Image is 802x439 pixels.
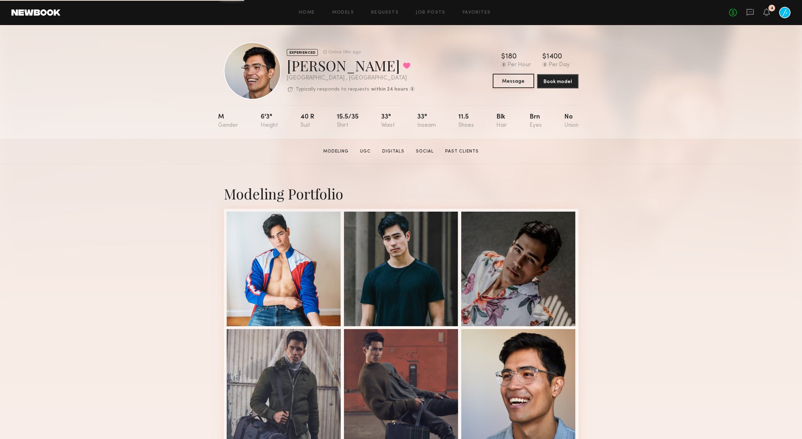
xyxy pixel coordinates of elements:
div: 15.5/35 [337,114,359,129]
a: Modeling [320,148,351,155]
a: Favorites [463,10,491,15]
div: EXPERIENCED [287,49,318,56]
div: 180 [505,53,517,61]
a: Requests [371,10,399,15]
div: [GEOGRAPHIC_DATA] , [GEOGRAPHIC_DATA] [287,75,415,81]
a: Digitals [379,148,407,155]
div: Modeling Portfolio [224,184,579,203]
button: Book model [537,74,579,88]
div: [PERSON_NAME] [287,56,415,75]
a: UGC [357,148,374,155]
div: Per Day [549,62,570,68]
div: $ [501,53,505,61]
button: Message [493,74,534,88]
div: Brn [530,114,542,129]
div: 4 [771,6,773,10]
div: 40 r [300,114,314,129]
div: No [564,114,579,129]
a: Models [332,10,354,15]
div: Blk [496,114,507,129]
div: 11.5 [458,114,474,129]
a: Home [299,10,315,15]
a: Social [413,148,437,155]
div: 33" [381,114,395,129]
div: 6'3" [261,114,278,129]
a: Job Posts [416,10,446,15]
div: M [218,114,238,129]
a: Past Clients [442,148,482,155]
div: 33" [417,114,436,129]
p: Typically responds to requests [296,87,369,92]
b: within 24 hours [371,87,408,92]
div: $ [542,53,546,61]
div: Per Hour [508,62,531,68]
div: 1400 [546,53,562,61]
div: Online 19hr ago [328,50,361,55]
